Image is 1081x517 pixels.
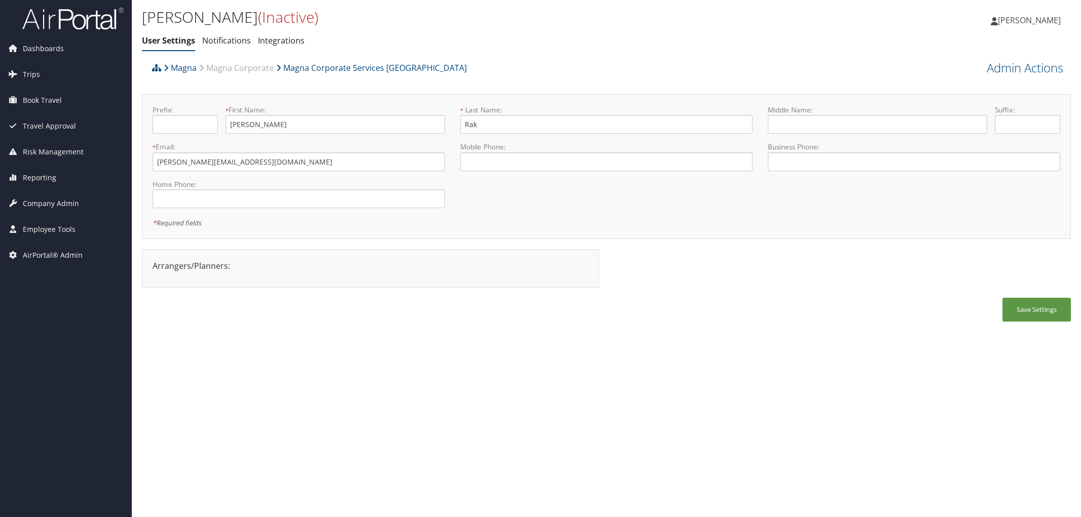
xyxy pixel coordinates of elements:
span: AirPortal® Admin [23,243,83,268]
a: Admin Actions [987,59,1063,76]
a: Magna Corporate Services [GEOGRAPHIC_DATA] [276,58,467,78]
span: Dashboards [23,36,64,61]
a: Notifications [202,35,251,46]
span: Trips [23,62,40,87]
img: airportal-logo.png [22,7,124,30]
em: Required fields [153,218,201,227]
span: (Inactive) [258,7,318,27]
label: Last Name: [460,105,753,115]
label: Middle Name: [768,105,987,115]
a: Magna Corporate [199,58,274,78]
label: Prefix: [153,105,218,115]
label: Suffix: [995,105,1060,115]
span: Travel Approval [23,113,76,139]
span: Employee Tools [23,217,76,242]
span: [PERSON_NAME] [998,15,1061,26]
span: Company Admin [23,191,79,216]
a: [PERSON_NAME] [991,5,1071,35]
label: First Name: [226,105,445,115]
div: Arrangers/Planners: [145,260,596,272]
span: Book Travel [23,88,62,113]
label: Email: [153,142,445,152]
label: Business Phone: [768,142,1060,152]
label: Home Phone: [153,179,445,189]
label: Mobile Phone: [460,142,753,152]
span: Risk Management [23,139,84,165]
h1: [PERSON_NAME] [142,7,761,28]
span: Reporting [23,165,56,190]
a: User Settings [142,35,195,46]
a: Magna [164,58,197,78]
button: Save Settings [1002,298,1071,322]
a: Integrations [258,35,305,46]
